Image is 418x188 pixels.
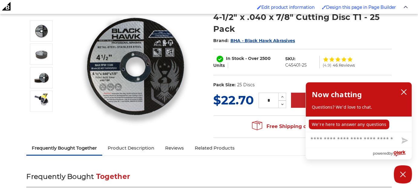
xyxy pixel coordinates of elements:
[373,148,412,159] a: Powered by Olark
[403,6,408,8] img: Close Admin Bar
[326,5,396,10] span: Design this page in Page Builder
[254,2,318,13] a: Enabled brush for product edit Edit product information
[75,5,196,126] img: 4-1/2" super thin cut off wheel for fast metal cutting and minimal kerf
[333,63,355,67] span: 46 Reviews
[397,134,412,148] button: Send message
[261,5,315,10] span: Edit product information
[260,56,271,61] span: 2500
[245,56,259,61] span: - Over
[237,82,255,88] dd: 25 Discs
[160,141,189,155] a: Reviews
[323,63,331,67] span: (4.9)
[34,47,49,62] img: BHA 25 pack of type 1 flat cut off wheels, 4.5 inch diameter
[26,172,94,181] span: Frequently Bought
[373,150,388,157] span: powered
[285,62,307,68] dd: C45401-25
[389,150,393,157] span: by
[306,117,412,132] div: chat
[96,172,130,181] span: Together
[252,120,353,133] span: Free Shipping on orders over $149
[102,141,160,155] a: Product Description
[394,165,412,183] button: Close Chatbox
[34,23,49,38] img: 4-1/2" super thin cut off wheel for fast metal cutting and minimal kerf
[213,63,225,68] span: Units
[312,104,406,110] p: Questions? We'd love to chat.
[213,82,236,88] dt: Pack Size:
[319,2,399,13] a: Enabled brush for page builder edit. Design this page in Page Builder
[226,56,244,61] span: In Stock
[309,120,389,129] p: We're here to answer any questions
[213,11,392,35] h1: 4-1/2" x .040 x 7/8" Cutting Disc T1 - 25 Pack
[34,70,49,85] img: 4.5" x .040" cutting wheel for metal and stainless steel
[399,87,409,97] button: close chatbox
[26,141,102,155] a: Frequently Bought Together
[285,56,296,62] dt: SKU:
[322,5,326,9] img: Enabled brush for page builder edit.
[213,38,229,43] span: Brand:
[34,94,49,109] img: Ultra-thin 4.5-inch metal cut-off disc T1 on angle grinder for precision metal cutting.
[305,82,412,160] div: olark chatbox
[213,93,254,107] span: $22.70
[230,38,295,43] a: BHA - Black Hawk Abrasives
[257,5,261,9] img: Enabled brush for product edit
[312,88,362,101] h2: Now chatting
[189,141,240,155] a: Related Products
